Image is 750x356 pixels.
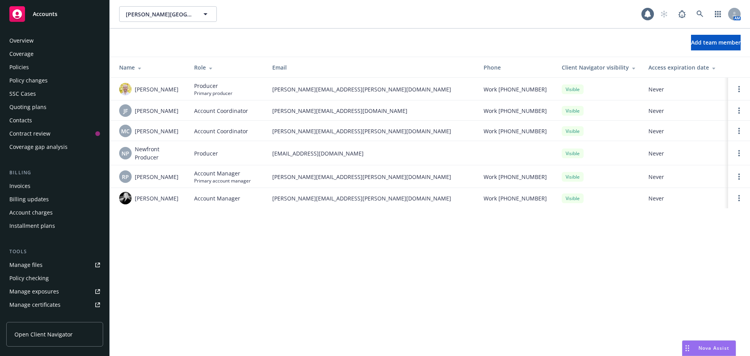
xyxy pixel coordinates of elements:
div: Quoting plans [9,101,46,113]
span: Primary producer [194,90,232,97]
span: [PERSON_NAME][EMAIL_ADDRESS][DOMAIN_NAME] [272,107,471,115]
div: Visible [562,126,584,136]
a: Search [692,6,708,22]
div: Invoices [9,180,30,192]
a: Open options [734,126,744,136]
div: Billing [6,169,103,177]
span: [PERSON_NAME] [135,194,179,202]
a: Open options [734,84,744,94]
span: MC [121,127,130,135]
span: [PERSON_NAME][GEOGRAPHIC_DATA], LLC [126,10,193,18]
span: RP [122,173,129,181]
span: Accounts [33,11,57,17]
button: Nova Assist [682,340,736,356]
span: JF [123,107,128,115]
a: Open options [734,148,744,158]
span: Work [PHONE_NUMBER] [484,194,547,202]
a: Coverage gap analysis [6,141,103,153]
div: Manage certificates [9,299,61,311]
a: Coverage [6,48,103,60]
a: Billing updates [6,193,103,206]
div: Policy changes [9,74,48,87]
div: Client Navigator visibility [562,63,636,72]
div: Visible [562,106,584,116]
div: Drag to move [682,341,692,356]
a: Open options [734,106,744,115]
a: Start snowing [656,6,672,22]
span: Add team member [691,39,741,46]
div: Coverage gap analysis [9,141,68,153]
span: Account Manager [194,169,251,177]
div: Role [194,63,260,72]
div: Phone [484,63,549,72]
div: Installment plans [9,220,55,232]
a: Report a Bug [674,6,690,22]
a: Manage files [6,259,103,271]
span: Never [648,149,722,157]
a: Manage certificates [6,299,103,311]
span: Never [648,107,722,115]
div: SSC Cases [9,88,36,100]
a: Policy changes [6,74,103,87]
div: Billing updates [9,193,49,206]
span: Newfront Producer [135,145,182,161]
a: Open options [734,193,744,203]
div: Name [119,63,182,72]
span: [PERSON_NAME] [135,173,179,181]
a: Policy checking [6,272,103,284]
span: [PERSON_NAME][EMAIL_ADDRESS][PERSON_NAME][DOMAIN_NAME] [272,194,471,202]
a: Switch app [710,6,726,22]
a: SSC Cases [6,88,103,100]
span: [PERSON_NAME][EMAIL_ADDRESS][PERSON_NAME][DOMAIN_NAME] [272,173,471,181]
span: Producer [194,82,232,90]
span: Account Coordinator [194,127,248,135]
span: Nova Assist [698,345,729,351]
img: photo [119,83,132,95]
div: Contacts [9,114,32,127]
div: Email [272,63,471,72]
span: [PERSON_NAME][EMAIL_ADDRESS][PERSON_NAME][DOMAIN_NAME] [272,85,471,93]
a: Manage exposures [6,285,103,298]
a: Contacts [6,114,103,127]
a: Installment plans [6,220,103,232]
span: Account Manager [194,194,240,202]
span: Open Client Navigator [14,330,73,338]
span: Never [648,127,722,135]
span: Work [PHONE_NUMBER] [484,107,547,115]
a: Invoices [6,180,103,192]
span: Producer [194,149,218,157]
button: [PERSON_NAME][GEOGRAPHIC_DATA], LLC [119,6,217,22]
a: Account charges [6,206,103,219]
div: Manage exposures [9,285,59,298]
div: Visible [562,148,584,158]
img: photo [119,192,132,204]
a: Policies [6,61,103,73]
a: Open options [734,172,744,181]
a: Manage claims [6,312,103,324]
a: Accounts [6,3,103,25]
span: [PERSON_NAME] [135,127,179,135]
span: [EMAIL_ADDRESS][DOMAIN_NAME] [272,149,471,157]
div: Overview [9,34,34,47]
span: Account Coordinator [194,107,248,115]
span: Work [PHONE_NUMBER] [484,127,547,135]
span: Never [648,194,722,202]
span: [PERSON_NAME] [135,107,179,115]
div: Tools [6,248,103,256]
span: [PERSON_NAME][EMAIL_ADDRESS][PERSON_NAME][DOMAIN_NAME] [272,127,471,135]
div: Policy checking [9,272,49,284]
div: Visible [562,193,584,203]
a: Overview [6,34,103,47]
span: Never [648,85,722,93]
span: [PERSON_NAME] [135,85,179,93]
div: Access expiration date [648,63,722,72]
div: Visible [562,172,584,182]
div: Coverage [9,48,34,60]
div: Contract review [9,127,50,140]
button: Add team member [691,35,741,50]
div: Account charges [9,206,53,219]
div: Visible [562,84,584,94]
div: Manage files [9,259,43,271]
div: Manage claims [9,312,49,324]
